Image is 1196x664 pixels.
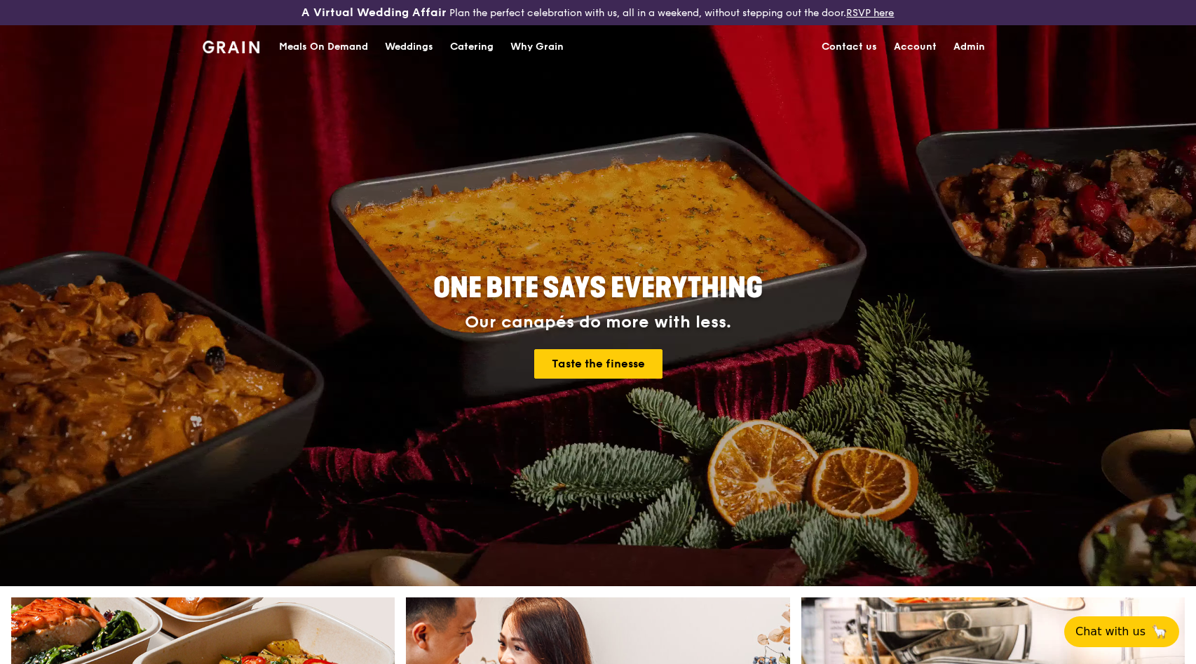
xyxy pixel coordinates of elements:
span: 🦙 [1151,623,1168,640]
span: Chat with us [1075,623,1146,640]
span: ONE BITE SAYS EVERYTHING [433,271,763,305]
a: Account [885,26,945,68]
div: Catering [450,26,494,68]
div: Plan the perfect celebration with us, all in a weekend, without stepping out the door. [199,6,996,20]
button: Chat with us🦙 [1064,616,1179,647]
a: Contact us [813,26,885,68]
div: Our canapés do more with less. [346,313,850,332]
a: Admin [945,26,993,68]
div: Weddings [385,26,433,68]
div: Meals On Demand [279,26,368,68]
div: Why Grain [510,26,564,68]
a: Catering [442,26,502,68]
a: Weddings [376,26,442,68]
h3: A Virtual Wedding Affair [301,6,447,20]
a: Why Grain [502,26,572,68]
a: RSVP here [846,7,894,19]
img: Grain [203,41,259,53]
a: Taste the finesse [534,349,662,379]
a: GrainGrain [203,25,259,67]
